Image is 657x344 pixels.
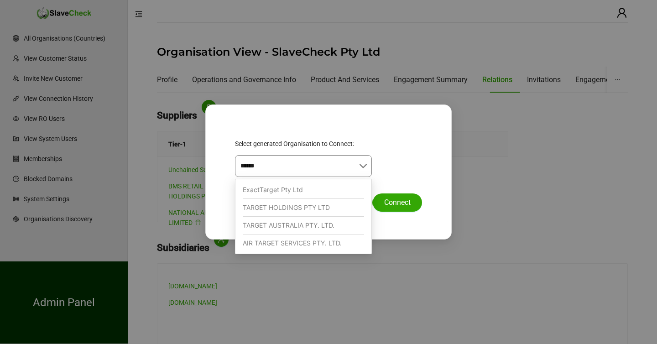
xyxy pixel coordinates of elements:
div: TARGET HOLDINGS PTY LTD [237,199,370,217]
div: ExactTarget Pty Ltd [243,181,364,199]
div: TARGET AUSTRALIA PTY. LTD. [237,217,370,235]
div: TARGET AUSTRALIA PTY. LTD. [243,217,364,235]
div: AIR TARGET SERVICES PTY. LTD. [237,235,370,252]
p: Select generated Organisation to Connect: [235,139,422,149]
div: TARGET HOLDINGS PTY LTD [243,199,364,217]
button: Connect [373,193,422,212]
div: ExactTarget Pty Ltd [237,181,370,199]
div: AIR TARGET SERVICES PTY. LTD. [243,235,364,252]
span: Connect [384,197,411,208]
